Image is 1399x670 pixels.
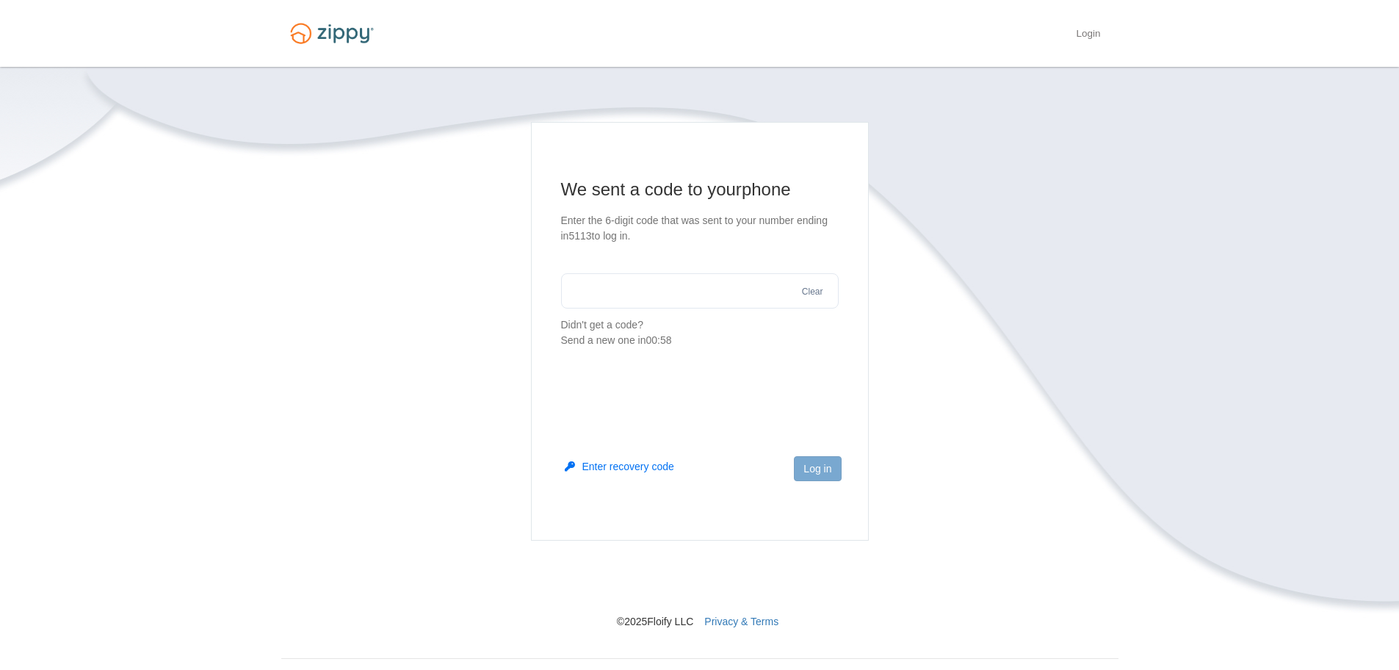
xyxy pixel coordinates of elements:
button: Log in [794,456,841,481]
p: Didn't get a code? [561,317,839,348]
div: Send a new one in 00:58 [561,333,839,348]
h1: We sent a code to your phone [561,178,839,201]
nav: © 2025 Floify LLC [281,541,1118,629]
button: Enter recovery code [565,459,674,474]
img: Logo [281,16,383,51]
p: Enter the 6-digit code that was sent to your number ending in 5113 to log in. [561,213,839,244]
button: Clear [798,285,828,299]
a: Privacy & Terms [704,616,778,627]
a: Login [1076,28,1100,43]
